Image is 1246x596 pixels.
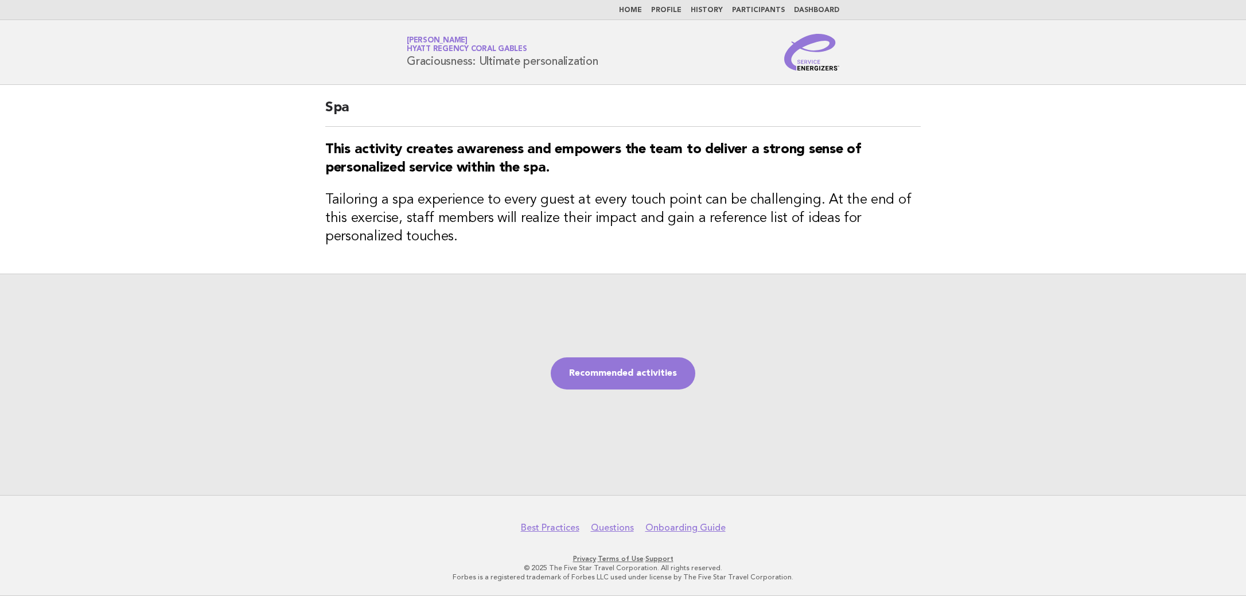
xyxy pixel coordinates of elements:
[551,357,695,389] a: Recommended activities
[325,191,921,246] h3: Tailoring a spa experience to every guest at every touch point can be challenging. At the end of ...
[732,7,785,14] a: Participants
[651,7,682,14] a: Profile
[521,522,579,533] a: Best Practices
[407,46,527,53] span: Hyatt Regency Coral Gables
[272,563,974,572] p: © 2025 The Five Star Travel Corporation. All rights reserved.
[784,34,839,71] img: Service Energizers
[619,7,642,14] a: Home
[407,37,598,67] h1: Graciousness: Ultimate personalization
[325,143,860,175] strong: This activity creates awareness and empowers the team to deliver a strong sense of personalized s...
[272,554,974,563] p: · ·
[598,555,644,563] a: Terms of Use
[272,572,974,582] p: Forbes is a registered trademark of Forbes LLC used under license by The Five Star Travel Corpora...
[573,555,596,563] a: Privacy
[645,555,673,563] a: Support
[407,37,527,53] a: [PERSON_NAME]Hyatt Regency Coral Gables
[645,522,726,533] a: Onboarding Guide
[325,99,921,127] h2: Spa
[691,7,723,14] a: History
[794,7,839,14] a: Dashboard
[591,522,634,533] a: Questions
